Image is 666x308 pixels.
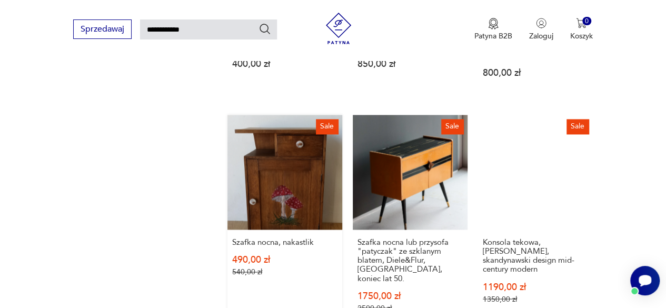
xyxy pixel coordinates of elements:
p: 1750,00 zł [357,291,463,300]
img: Ikonka użytkownika [536,18,546,28]
a: Sprzedawaj [73,26,132,34]
button: 0Koszyk [570,18,593,41]
p: 1190,00 zł [483,282,588,291]
iframe: Smartsupp widget button [630,266,660,295]
p: Koszyk [570,31,593,41]
p: Zaloguj [529,31,553,41]
p: 800,00 zł [483,68,588,77]
p: Patyna B2B [474,31,512,41]
p: 490,00 zł [232,255,337,264]
p: 540,00 zł [232,267,337,276]
button: Sprzedawaj [73,19,132,39]
a: Ikona medaluPatyna B2B [474,18,512,41]
p: 850,00 zł [357,59,463,68]
h3: Konsola tekowa, [PERSON_NAME], skandynawski design mid-century modern [483,238,588,274]
button: Zaloguj [529,18,553,41]
h3: Szafka nocna lub przysofa "patyczak" ze szklanym blatem, Diele&Flur, [GEOGRAPHIC_DATA], koniec la... [357,238,463,283]
button: Szukaj [259,23,271,35]
button: Patyna B2B [474,18,512,41]
p: 1350,00 zł [483,294,588,303]
div: 0 [582,17,591,26]
img: Patyna - sklep z meblami i dekoracjami vintage [323,13,354,44]
img: Ikona medalu [488,18,499,29]
h3: Szafka nocna, nakastlik [232,238,337,247]
p: 400,00 zł [232,59,337,68]
img: Ikona koszyka [576,18,587,28]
